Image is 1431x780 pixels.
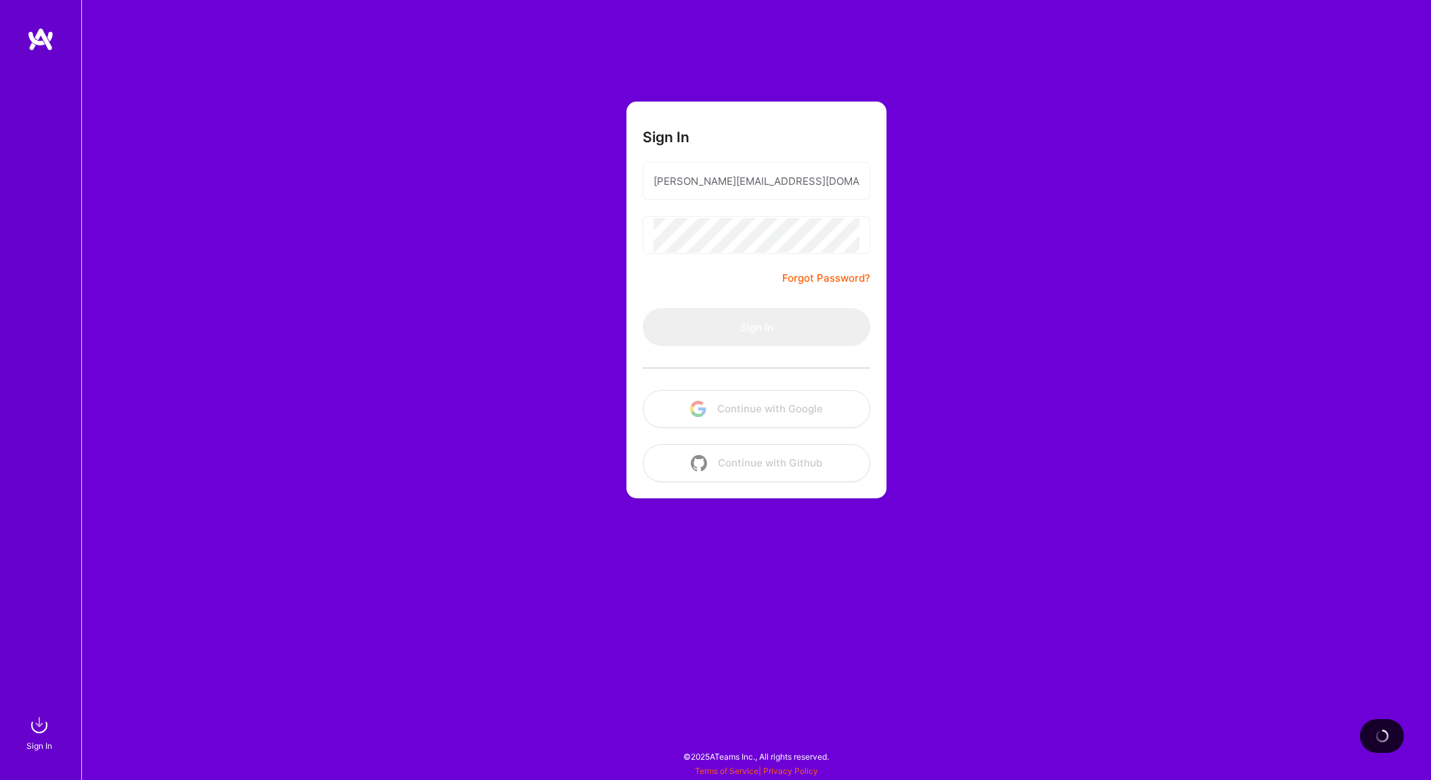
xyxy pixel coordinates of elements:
button: Sign In [643,308,870,346]
input: Email... [654,164,859,198]
img: icon [691,455,707,471]
img: icon [690,401,706,417]
div: © 2025 ATeams Inc., All rights reserved. [81,739,1431,773]
a: sign inSign In [28,712,53,753]
img: loading [1373,727,1391,745]
button: Continue with Google [643,390,870,428]
img: sign in [26,712,53,739]
a: Forgot Password? [782,270,870,286]
a: Terms of Service [695,766,759,776]
h3: Sign In [643,129,689,146]
span: | [695,766,818,776]
a: Privacy Policy [763,766,818,776]
img: logo [27,27,54,51]
button: Continue with Github [643,444,870,482]
div: Sign In [26,739,52,753]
